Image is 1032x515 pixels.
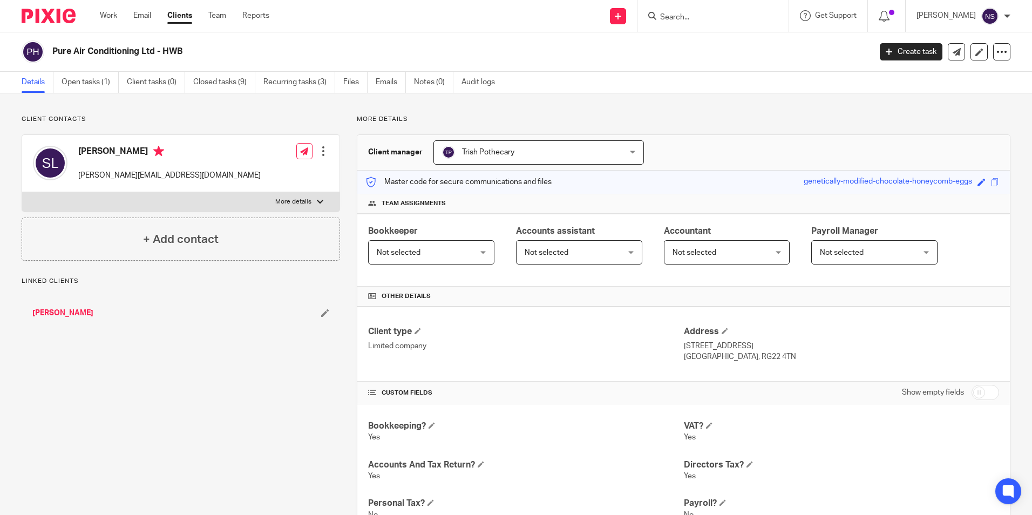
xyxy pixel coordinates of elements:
[242,10,269,21] a: Reports
[377,249,420,256] span: Not selected
[673,249,716,256] span: Not selected
[22,72,53,93] a: Details
[684,433,696,441] span: Yes
[368,389,683,397] h4: CUSTOM FIELDS
[368,227,418,235] span: Bookkeeper
[368,433,380,441] span: Yes
[52,46,701,57] h2: Pure Air Conditioning Ltd - HWB
[414,72,453,93] a: Notes (0)
[684,498,999,509] h4: Payroll?
[365,177,552,187] p: Master code for secure communications and files
[382,292,431,301] span: Other details
[62,72,119,93] a: Open tasks (1)
[804,176,972,188] div: genetically-modified-chocolate-honeycomb-eggs
[357,115,1010,124] p: More details
[22,9,76,23] img: Pixie
[981,8,999,25] img: svg%3E
[684,351,999,362] p: [GEOGRAPHIC_DATA], RG22 4TN
[167,10,192,21] a: Clients
[368,341,683,351] p: Limited company
[127,72,185,93] a: Client tasks (0)
[78,170,261,181] p: [PERSON_NAME][EMAIL_ADDRESS][DOMAIN_NAME]
[368,326,683,337] h4: Client type
[880,43,942,60] a: Create task
[820,249,864,256] span: Not selected
[368,498,683,509] h4: Personal Tax?
[143,231,219,248] h4: + Add contact
[22,115,340,124] p: Client contacts
[461,72,503,93] a: Audit logs
[153,146,164,157] i: Primary
[684,459,999,471] h4: Directors Tax?
[525,249,568,256] span: Not selected
[33,146,67,180] img: svg%3E
[32,308,93,319] a: [PERSON_NAME]
[193,72,255,93] a: Closed tasks (9)
[263,72,335,93] a: Recurring tasks (3)
[811,227,878,235] span: Payroll Manager
[916,10,976,21] p: [PERSON_NAME]
[208,10,226,21] a: Team
[78,146,261,159] h4: [PERSON_NAME]
[22,277,340,286] p: Linked clients
[368,472,380,480] span: Yes
[684,326,999,337] h4: Address
[684,421,999,432] h4: VAT?
[100,10,117,21] a: Work
[376,72,406,93] a: Emails
[684,341,999,351] p: [STREET_ADDRESS]
[368,421,683,432] h4: Bookkeeping?
[516,227,595,235] span: Accounts assistant
[902,387,964,398] label: Show empty fields
[684,472,696,480] span: Yes
[664,227,711,235] span: Accountant
[815,12,857,19] span: Get Support
[133,10,151,21] a: Email
[343,72,368,93] a: Files
[275,198,311,206] p: More details
[22,40,44,63] img: svg%3E
[462,148,514,156] span: Trish Pothecary
[442,146,455,159] img: svg%3E
[659,13,756,23] input: Search
[382,199,446,208] span: Team assignments
[368,459,683,471] h4: Accounts And Tax Return?
[368,147,423,158] h3: Client manager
